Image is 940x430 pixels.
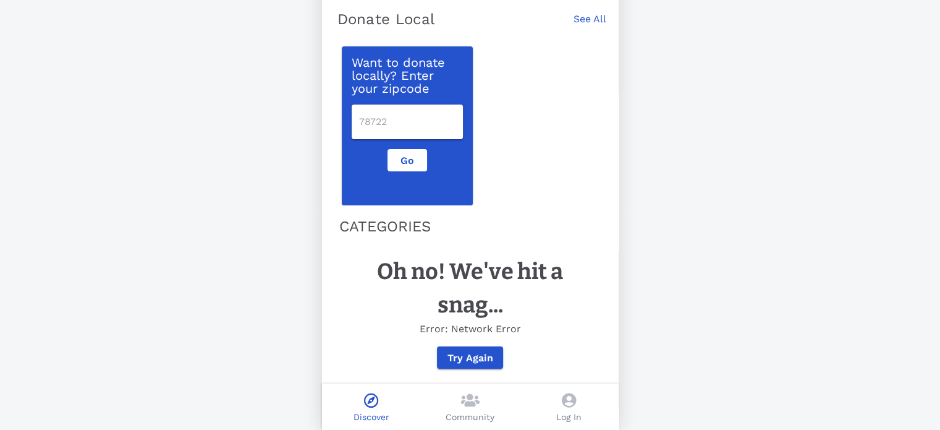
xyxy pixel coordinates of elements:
p: Log In [556,411,582,424]
input: 78722 [359,112,455,132]
p: Want to donate locally? Enter your zipcode [352,56,463,95]
p: CATEGORIES [339,215,601,238]
button: Try Again [437,346,503,369]
p: Discover [354,411,389,424]
span: Go [398,155,417,166]
p: Community [446,411,494,424]
p: Error: Network Error [347,322,594,337]
a: See All [574,12,606,39]
span: Try Again [447,352,493,364]
button: Go [387,149,427,171]
h1: Oh no! We've hit a snag... [347,255,594,322]
p: Donate Local [337,9,435,29]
